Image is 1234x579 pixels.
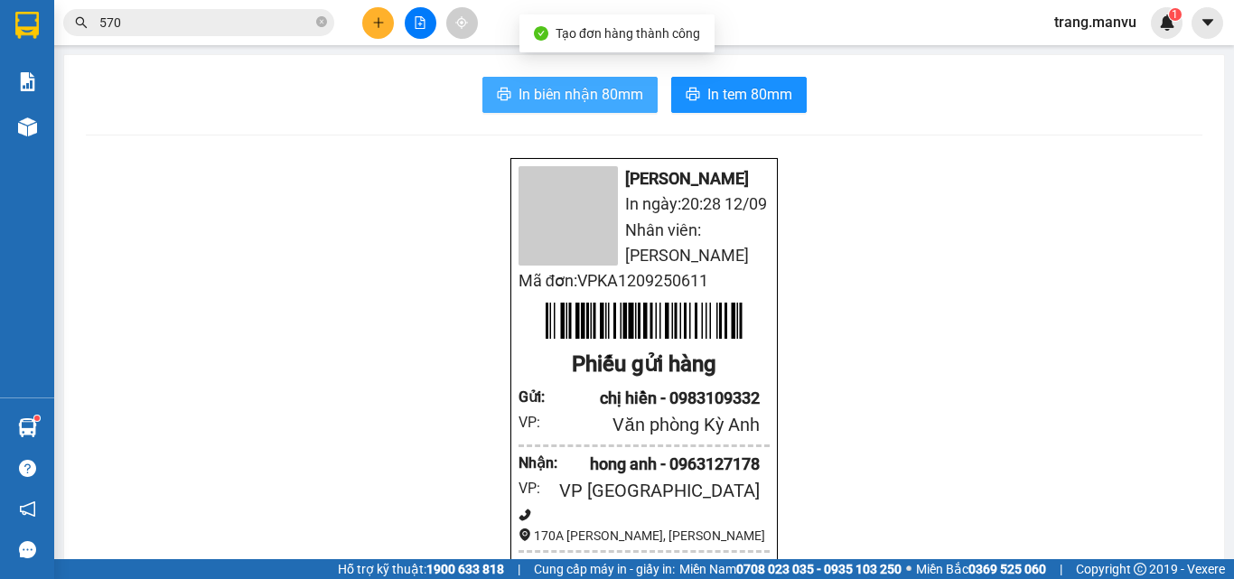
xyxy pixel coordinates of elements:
span: file-add [414,16,426,29]
span: caret-down [1200,14,1216,31]
span: copyright [1134,563,1146,575]
span: close-circle [316,14,327,32]
div: VP: [519,477,550,500]
div: VP [GEOGRAPHIC_DATA] [550,477,760,505]
input: Tìm tên, số ĐT hoặc mã đơn [99,13,313,33]
button: printerIn biên nhận 80mm [482,77,658,113]
span: notification [19,500,36,518]
div: VP: [519,411,550,434]
sup: 1 [34,416,40,421]
strong: 0369 525 060 [968,562,1046,576]
div: chị hiền - 0983109332 [550,386,760,411]
span: message [19,541,36,558]
span: Tạo đơn hàng thành công [556,26,700,41]
span: | [1060,559,1062,579]
span: phone [519,509,531,521]
strong: 0708 023 035 - 0935 103 250 [736,562,902,576]
li: In ngày: 20:28 12/09 [519,191,770,217]
span: printer [686,87,700,104]
span: ⚪️ [906,565,911,573]
img: warehouse-icon [18,117,37,136]
img: solution-icon [18,72,37,91]
img: logo-vxr [15,12,39,39]
span: check-circle [534,26,548,41]
button: caret-down [1192,7,1223,39]
span: In tem 80mm [707,83,792,106]
span: close-circle [316,16,327,27]
div: Phiếu gửi hàng [519,348,770,382]
span: | [518,559,520,579]
button: printerIn tem 80mm [671,77,807,113]
span: Hỗ trợ kỹ thuật: [338,559,504,579]
span: 1 [1172,8,1178,21]
img: icon-new-feature [1159,14,1175,31]
span: aim [455,16,468,29]
span: Miền Bắc [916,559,1046,579]
span: trang.manvu [1040,11,1151,33]
li: Mã đơn: VPKA1209250611 [519,268,770,294]
span: plus [372,16,385,29]
span: question-circle [19,460,36,477]
div: hong anh - 0963127178 [550,452,760,477]
span: printer [497,87,511,104]
strong: 1900 633 818 [426,562,504,576]
li: Nhân viên: [PERSON_NAME] [519,218,770,269]
div: 170A [PERSON_NAME], [PERSON_NAME] [519,526,770,546]
span: environment [519,528,531,541]
span: In biên nhận 80mm [519,83,643,106]
button: aim [446,7,478,39]
li: [PERSON_NAME] [519,166,770,191]
div: Gửi : [519,386,550,408]
img: warehouse-icon [18,418,37,437]
sup: 1 [1169,8,1182,21]
button: plus [362,7,394,39]
div: Nhận : [519,452,550,474]
span: Miền Nam [679,559,902,579]
div: Văn phòng Kỳ Anh [550,411,760,439]
button: file-add [405,7,436,39]
span: Cung cấp máy in - giấy in: [534,559,675,579]
span: search [75,16,88,29]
